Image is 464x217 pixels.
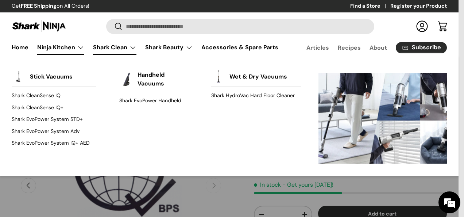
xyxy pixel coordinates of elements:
strong: FREE Shipping [21,3,57,9]
a: Articles [306,41,329,55]
textarea: Type your message and hit 'Enter' [4,142,139,167]
div: Chat with us now [38,41,123,50]
a: Home [12,40,28,54]
span: Subscribe [412,45,441,50]
nav: Secondary [289,40,447,55]
a: Find a Store [350,2,390,10]
span: We're online! [42,63,101,137]
a: Accessories & Spare Parts [201,40,278,54]
summary: Shark Clean [89,40,141,55]
div: Minimize live chat window [120,4,137,21]
a: Recipes [338,41,361,55]
img: Shark Ninja Philippines [12,19,66,33]
p: Get on All Orders! [12,2,89,10]
a: Subscribe [396,42,447,53]
summary: Ninja Kitchen [33,40,89,55]
a: About [370,41,387,55]
nav: Primary [12,40,278,55]
summary: Shark Beauty [141,40,197,55]
a: Register your Product [390,2,447,10]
